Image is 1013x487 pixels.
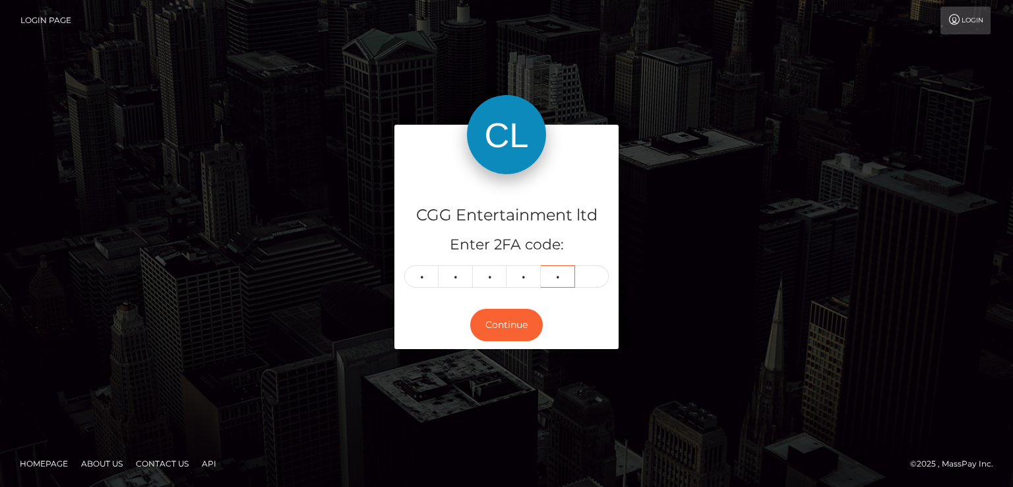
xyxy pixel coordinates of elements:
[404,235,609,255] h5: Enter 2FA code:
[197,453,222,474] a: API
[910,457,1003,471] div: © 2025 , MassPay Inc.
[76,453,128,474] a: About Us
[20,7,71,34] a: Login Page
[470,309,543,341] button: Continue
[404,204,609,227] h4: CGG Entertainment ltd
[15,453,73,474] a: Homepage
[467,95,546,174] img: CGG Entertainment ltd
[131,453,194,474] a: Contact Us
